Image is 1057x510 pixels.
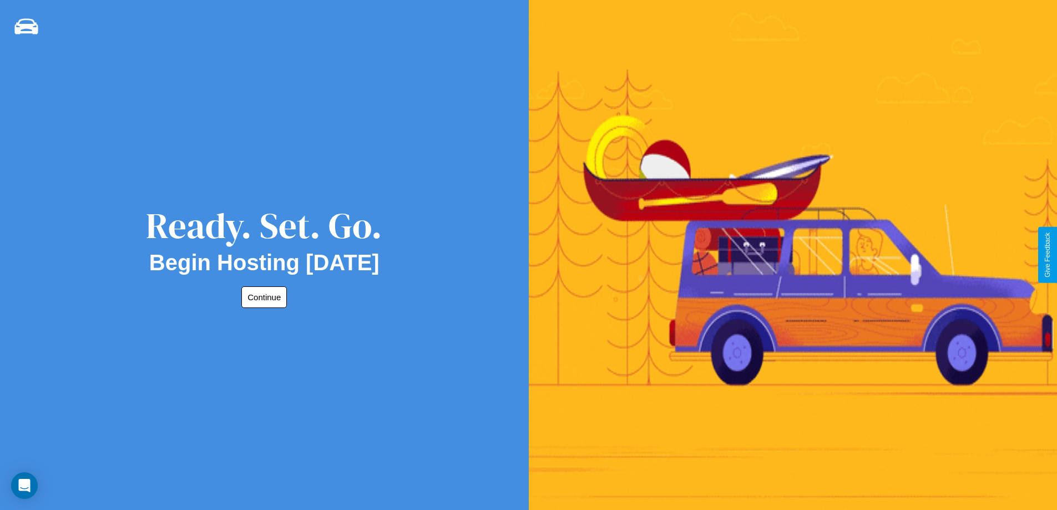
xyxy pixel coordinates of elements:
[241,286,287,308] button: Continue
[149,250,380,275] h2: Begin Hosting [DATE]
[146,201,382,250] div: Ready. Set. Go.
[1044,233,1051,277] div: Give Feedback
[11,472,38,499] div: Open Intercom Messenger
